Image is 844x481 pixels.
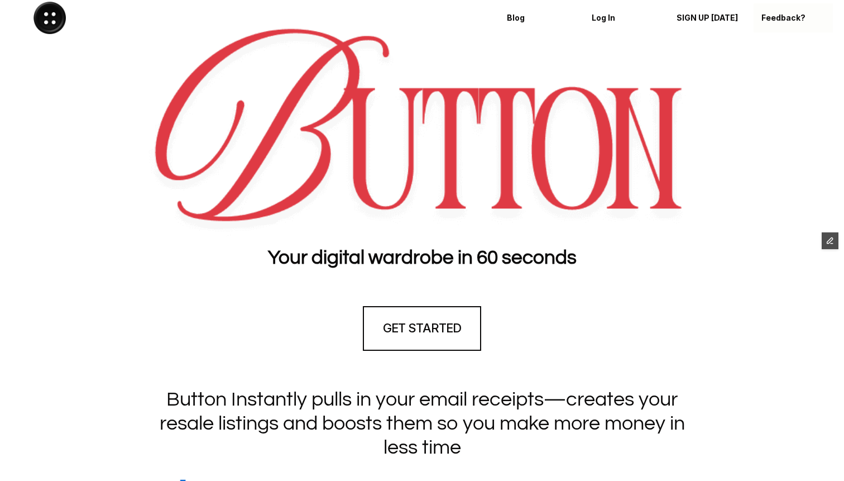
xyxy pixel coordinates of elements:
[268,247,577,268] strong: Your digital wardrobe in 60 seconds
[761,13,825,23] p: Feedback?
[754,3,833,32] a: Feedback?
[507,13,570,23] p: Blog
[669,3,748,32] a: SIGN UP [DATE]
[584,3,663,32] a: Log In
[592,13,655,23] p: Log In
[383,320,461,337] h4: GET STARTED
[363,306,481,351] a: GET STARTED
[822,232,838,249] button: Edit Framer Content
[499,3,578,32] a: Blog
[677,13,740,23] p: SIGN UP [DATE]
[143,388,701,460] h1: Button Instantly pulls in your email receipts—creates your resale listings and boosts them so you...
